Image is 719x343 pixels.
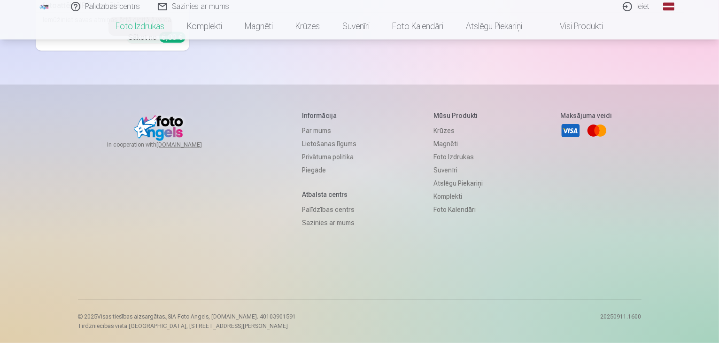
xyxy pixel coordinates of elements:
[433,150,483,164] a: Foto izdrukas
[285,13,332,39] a: Krūzes
[534,13,615,39] a: Visi produkti
[78,322,296,330] p: Tirdzniecības vieta [GEOGRAPHIC_DATA], [STREET_ADDRESS][PERSON_NAME]
[234,13,285,39] a: Magnēti
[381,13,455,39] a: Foto kalendāri
[332,13,381,39] a: Suvenīri
[302,124,356,137] a: Par mums
[302,203,356,216] a: Palīdzības centrs
[433,124,483,137] a: Krūzes
[433,111,483,120] h5: Mūsu produkti
[168,313,296,320] span: SIA Foto Angels, [DOMAIN_NAME]. 40103901591
[433,190,483,203] a: Komplekti
[78,313,296,320] p: © 2025 Visas tiesības aizsargātas. ,
[433,177,483,190] a: Atslēgu piekariņi
[560,120,581,141] a: Visa
[302,164,356,177] a: Piegāde
[302,137,356,150] a: Lietošanas līgums
[176,13,234,39] a: Komplekti
[156,141,224,148] a: [DOMAIN_NAME]
[302,190,356,199] h5: Atbalsta centrs
[39,4,50,9] img: /fa1
[302,111,356,120] h5: Informācija
[560,111,612,120] h5: Maksājuma veidi
[302,216,356,229] a: Sazinies ar mums
[433,203,483,216] a: Foto kalendāri
[105,13,176,39] a: Foto izdrukas
[302,150,356,164] a: Privātuma politika
[587,120,607,141] a: Mastercard
[455,13,534,39] a: Atslēgu piekariņi
[107,141,224,148] span: In cooperation with
[433,164,483,177] a: Suvenīri
[601,313,642,330] p: 20250911.1600
[433,137,483,150] a: Magnēti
